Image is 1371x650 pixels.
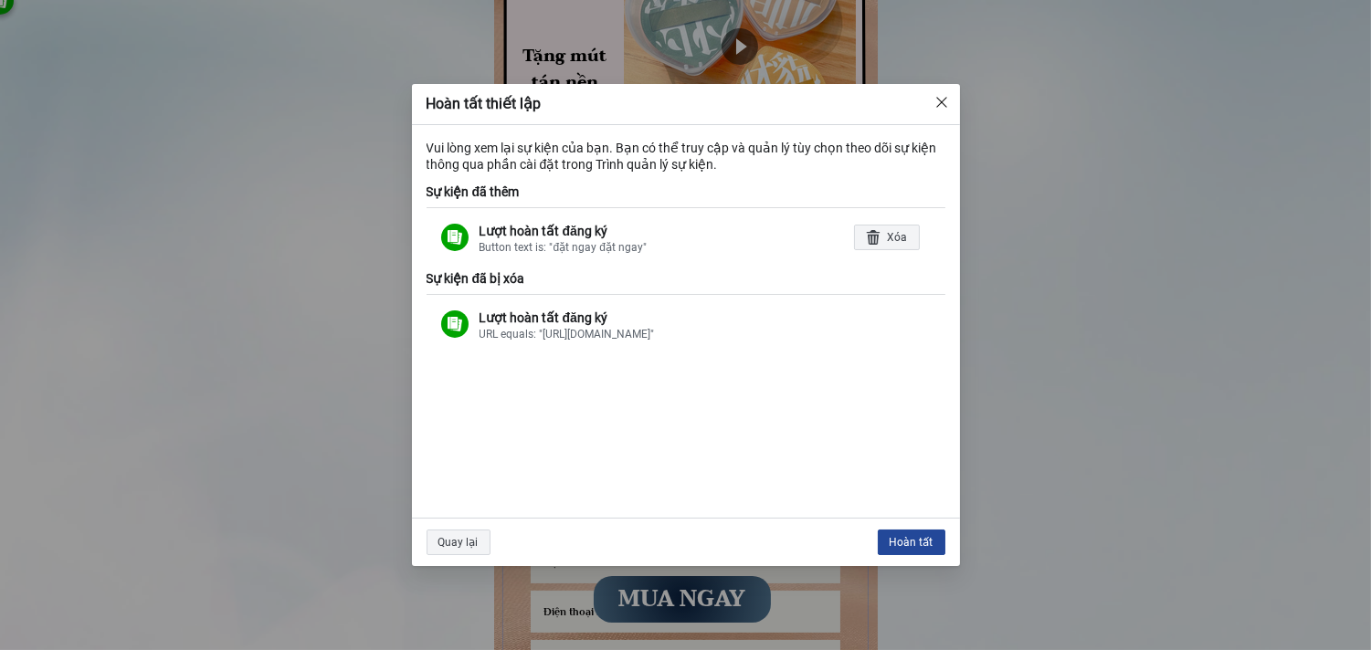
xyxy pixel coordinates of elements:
[427,95,542,113] div: Hoàn tất thiết lập
[854,225,920,250] div: Xóa
[480,309,931,326] div: Lượt hoàn tất đăng ký
[878,529,945,555] div: Hoàn tất
[427,183,945,200] div: Sự kiện đã thêm
[934,95,949,110] img: Đóng
[480,239,854,256] div: Button text is: "đặt ngay đặt ngay"
[480,326,931,342] div: URL equals: "[URL][DOMAIN_NAME]"
[427,270,945,287] div: Sự kiện đã bị xóa
[934,95,949,113] div: Đóng
[480,223,854,239] div: Lượt hoàn tất đăng ký
[427,140,945,173] div: Vui lòng xem lại sự kiện của bạn. Bạn có thể truy cập và quản lý tùy chọn theo dõi sự kiện thông ...
[427,529,490,555] div: Quay lại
